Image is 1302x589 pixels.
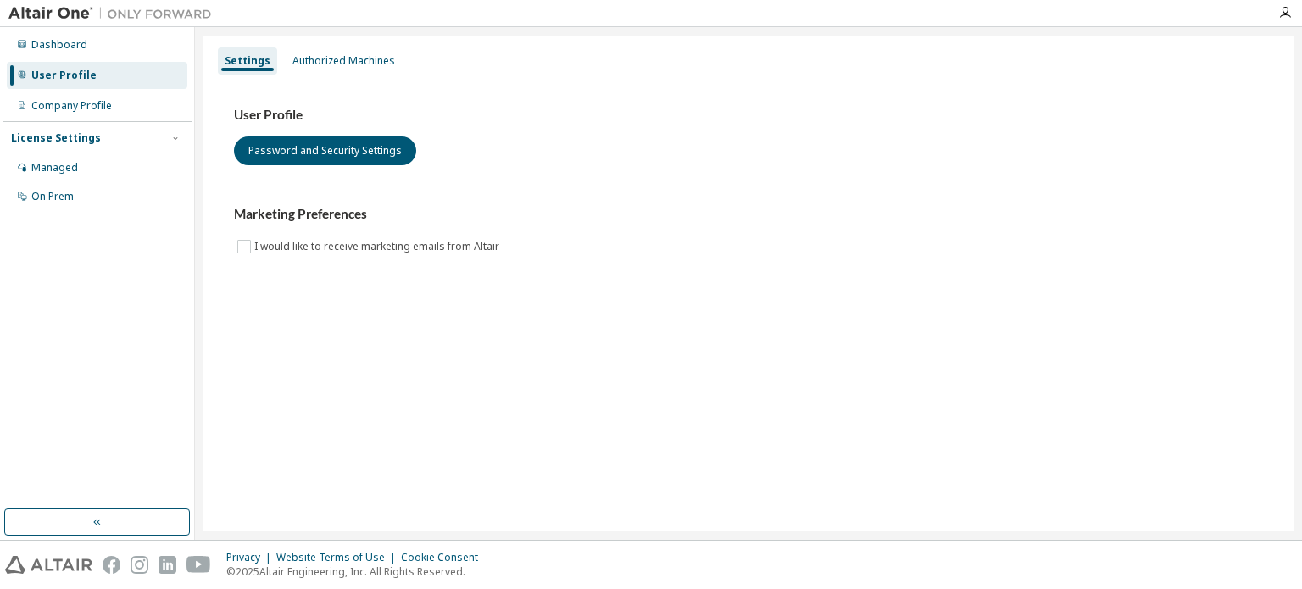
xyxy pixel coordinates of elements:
[159,556,176,574] img: linkedin.svg
[8,5,220,22] img: Altair One
[226,551,276,564] div: Privacy
[234,206,1263,223] h3: Marketing Preferences
[186,556,211,574] img: youtube.svg
[31,161,78,175] div: Managed
[254,236,503,257] label: I would like to receive marketing emails from Altair
[401,551,488,564] div: Cookie Consent
[31,69,97,82] div: User Profile
[11,131,101,145] div: License Settings
[103,556,120,574] img: facebook.svg
[131,556,148,574] img: instagram.svg
[31,99,112,113] div: Company Profile
[225,54,270,68] div: Settings
[234,136,416,165] button: Password and Security Settings
[5,556,92,574] img: altair_logo.svg
[292,54,395,68] div: Authorized Machines
[234,107,1263,124] h3: User Profile
[31,190,74,203] div: On Prem
[276,551,401,564] div: Website Terms of Use
[31,38,87,52] div: Dashboard
[226,564,488,579] p: © 2025 Altair Engineering, Inc. All Rights Reserved.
